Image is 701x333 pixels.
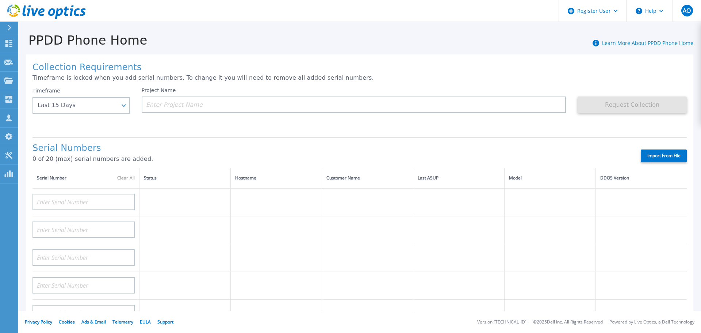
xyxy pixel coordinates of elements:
a: Support [157,319,173,325]
h1: Serial Numbers [32,143,628,154]
input: Enter Serial Number [32,194,135,210]
input: Enter Serial Number [32,305,135,321]
input: Enter Serial Number [32,277,135,294]
a: Cookies [59,319,75,325]
li: © 2025 Dell Inc. All Rights Reserved [533,320,603,325]
div: Last 15 Days [38,102,117,109]
li: Version: [TECHNICAL_ID] [477,320,526,325]
button: Request Collection [578,97,687,113]
div: Serial Number [37,174,135,182]
a: EULA [140,319,151,325]
h1: Collection Requirements [32,63,687,73]
p: Timeframe is locked when you add serial numbers. To change it you will need to remove all added s... [32,75,687,81]
li: Powered by Live Optics, a Dell Technology [609,320,694,325]
a: Learn More About PPDD Phone Home [602,39,693,46]
th: Model [504,168,595,188]
input: Enter Serial Number [32,222,135,238]
th: Status [139,168,231,188]
label: Timeframe [32,88,60,94]
p: 0 of 20 (max) serial numbers are added. [32,156,628,162]
th: Hostname [230,168,322,188]
span: AO [683,8,691,14]
a: Privacy Policy [25,319,52,325]
label: Import From File [641,150,687,162]
th: DDOS Version [595,168,687,188]
a: Ads & Email [81,319,106,325]
th: Customer Name [322,168,413,188]
a: Telemetry [112,319,133,325]
th: Last ASUP [413,168,504,188]
h1: PPDD Phone Home [18,33,148,48]
label: Project Name [142,88,176,93]
input: Enter Serial Number [32,249,135,266]
input: Enter Project Name [142,97,566,113]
